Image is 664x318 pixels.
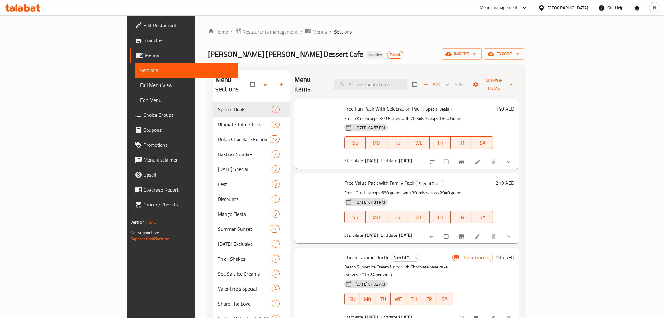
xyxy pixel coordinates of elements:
[272,286,279,292] span: 4
[344,293,360,305] button: SU
[208,47,363,61] span: [PERSON_NAME] [PERSON_NAME] Dessert Cafe
[442,80,469,89] span: Select section first
[451,211,472,223] button: FR
[423,106,452,113] div: Special Deals
[387,52,403,57] span: Posist
[218,135,270,143] div: Dubai Chocolate Edition
[213,221,290,236] div: Summer Sunset12
[393,295,403,304] span: WE
[272,195,280,203] div: items
[270,136,279,142] span: 10
[144,156,233,164] span: Menu disclaimer
[140,66,233,74] span: Sections
[547,4,588,11] div: [GEOGRAPHIC_DATA]
[344,178,414,187] span: Free Value Pack with Family Pack
[389,138,406,147] span: TU
[272,181,279,187] span: 8
[213,251,290,266] div: Thick Shakes2
[461,254,493,260] span: Branch specific
[484,48,524,60] button: export
[334,28,352,36] span: Sections
[213,206,290,221] div: Mango Fiesta8
[144,141,233,149] span: Promotions
[353,281,388,287] span: [DATE] 07:02 AM
[365,231,378,239] b: [DATE]
[453,213,469,222] span: FR
[366,211,387,223] button: MO
[387,136,408,149] button: TU
[272,106,280,113] div: items
[147,218,156,226] span: 1.0.0
[353,199,388,205] span: [DATE] 07:31 PM
[218,300,272,307] span: Share The Love
[272,166,279,172] span: 3
[423,106,451,113] span: Special Deals
[360,293,375,305] button: MO
[391,293,406,305] button: WE
[208,28,524,36] nav: breadcrumb
[344,136,366,149] button: SU
[130,137,238,152] a: Promotions
[344,104,422,113] span: Free Fun Pack With Celebration Pack
[213,177,290,192] div: Fest8
[425,230,440,243] button: sort-choices
[130,197,238,212] a: Grocery Checklist
[272,256,279,262] span: 2
[272,211,279,217] span: 8
[432,138,448,147] span: TH
[453,138,469,147] span: FR
[381,157,398,165] span: End date:
[140,96,233,104] span: Edit Menu
[440,230,453,242] span: Select to update
[243,28,298,36] span: Restaurants management
[135,63,238,78] a: Sections
[300,28,303,36] li: /
[144,21,233,29] span: Edit Restaurant
[218,240,272,248] span: [DATE] Exclusive
[424,295,434,304] span: FR
[411,138,427,147] span: WE
[218,121,272,128] div: Ultimate Toffee Treat
[409,295,419,304] span: TH
[218,210,272,218] div: Mango Fiesta
[218,270,272,278] span: Sea Salt Ice Creams
[144,111,233,119] span: Choice Groups
[218,195,272,203] span: Discounts
[213,281,290,296] div: Valentine's Special4
[389,213,406,222] span: TU
[130,122,238,137] a: Coupons
[469,75,520,94] button: Manage items
[144,126,233,134] span: Coupons
[344,253,389,262] span: Choco Caramel Turtle
[213,117,290,132] div: Ultimate Toffee Treat8
[272,255,280,263] div: items
[422,80,442,89] button: Add
[474,233,482,240] a: Edit menu item
[270,226,279,232] span: 12
[218,106,272,113] span: Special Deals
[496,178,514,187] h6: 219 AED
[144,36,233,44] span: Branches
[140,81,233,89] span: Full Menu View
[344,157,364,165] span: Start date:
[411,213,427,222] span: WE
[366,51,384,59] div: Inactive
[272,121,280,128] div: items
[454,230,469,243] button: Branch-specific-item
[272,301,279,307] span: 1
[366,52,384,57] span: Inactive
[406,293,421,305] button: TH
[144,186,233,193] span: Coverage Report
[430,136,451,149] button: TH
[506,159,512,165] svg: Show Choices
[247,78,260,90] span: Select all sections
[416,180,444,187] span: Special Deals
[130,18,238,33] a: Edit Restaurant
[480,4,518,12] div: Menu-management
[272,121,279,127] span: 8
[425,155,440,169] button: sort-choices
